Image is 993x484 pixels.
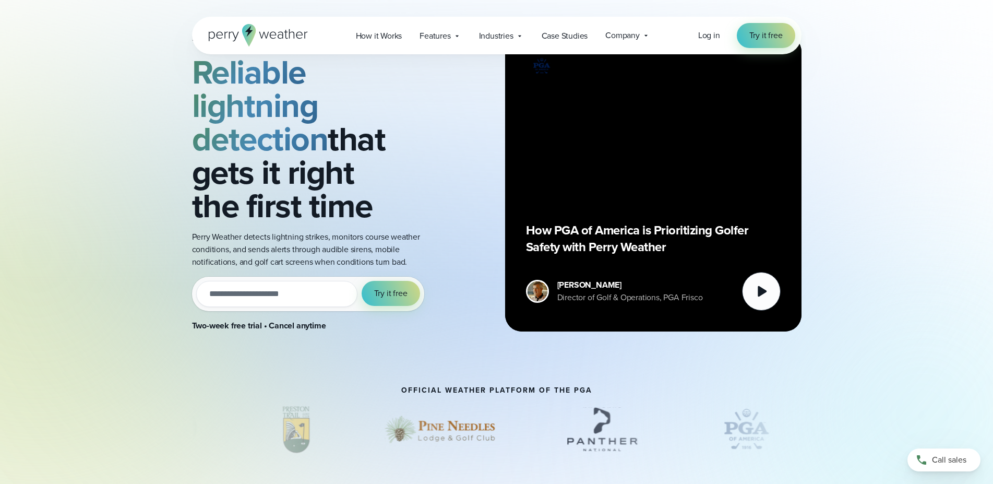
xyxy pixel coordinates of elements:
div: 12 of 13 [550,403,654,455]
div: 11 of 13 [378,403,500,455]
img: PGA.svg [704,403,788,455]
a: Case Studies [533,25,597,46]
div: Director of Golf & Operations, PGA Frisco [557,291,703,304]
div: [PERSON_NAME] [557,279,703,291]
img: PGA.svg [526,56,557,76]
img: Sage-Valley.svg [143,403,212,455]
span: How it Works [356,30,402,42]
div: 13 of 13 [704,403,788,455]
h3: Official Weather Platform of the PGA [401,386,592,395]
span: Try it free [374,287,408,300]
h2: that gets it right the first time [192,55,436,222]
span: Industries [479,30,513,42]
strong: Two-week free trial • Cancel anytime [192,320,326,332]
button: Try it free [362,281,420,306]
img: Paul Earnest, Director of Golf & Operations, PGA Frisco Headshot [528,281,547,301]
div: 9 of 13 [143,403,212,455]
p: How PGA of America is Prioritizing Golfer Safety with Perry Weather [526,222,781,255]
span: Try it free [749,29,783,42]
a: Log in [698,29,720,42]
img: Panther-National.svg [550,403,654,455]
img: Preston-Trail-Golf-Club-1.svg [262,403,328,455]
span: Call sales [932,454,966,466]
img: Pine-Needles.svg [378,403,500,455]
span: Features [420,30,450,42]
a: Try it free [737,23,795,48]
span: Log in [698,29,720,41]
a: Call sales [907,448,980,471]
div: slideshow [192,403,801,461]
strong: Reliable lightning detection [192,48,328,163]
a: How it Works [347,25,411,46]
div: 10 of 13 [262,403,328,455]
span: Company [605,29,640,42]
span: Case Studies [542,30,588,42]
p: Perry Weather detects lightning strikes, monitors course weather conditions, and sends alerts thr... [192,231,436,268]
